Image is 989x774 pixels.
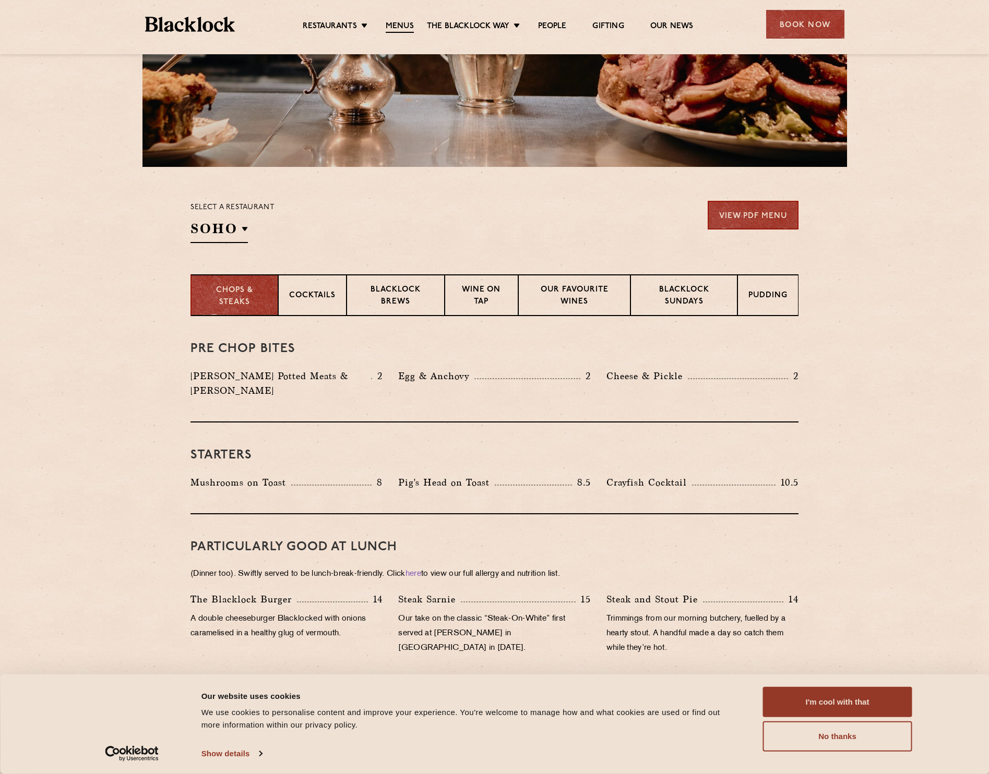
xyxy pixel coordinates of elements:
[190,342,799,356] h3: Pre Chop Bites
[289,290,336,303] p: Cocktails
[748,290,788,303] p: Pudding
[372,369,383,383] p: 2
[641,284,726,309] p: Blacklock Sundays
[592,21,624,32] a: Gifting
[202,285,267,308] p: Chops & Steaks
[783,592,799,606] p: 14
[398,369,474,383] p: Egg & Anchovy
[788,369,799,383] p: 2
[398,475,495,490] p: Pig's Head on Toast
[650,21,694,32] a: Our News
[398,612,590,656] p: Our take on the classic “Steak-On-White” first served at [PERSON_NAME] in [GEOGRAPHIC_DATA] in [D...
[201,690,740,702] div: Our website uses cookies
[763,721,912,752] button: No thanks
[606,592,703,607] p: Steak and Stout Pie
[708,201,799,229] a: View PDF Menu
[398,592,461,607] p: Steak Sarnie
[368,592,383,606] p: 14
[190,592,297,607] p: The Blacklock Burger
[190,369,371,398] p: [PERSON_NAME] Potted Meats & [PERSON_NAME]
[606,612,799,656] p: Trimmings from our morning butchery, fuelled by a hearty stout. A handful made a day so catch the...
[763,687,912,717] button: I'm cool with that
[190,567,799,582] p: (Dinner too). Swiftly served to be lunch-break-friendly. Click to view our full allergy and nutri...
[303,21,357,32] a: Restaurants
[456,284,507,309] p: Wine on Tap
[576,592,591,606] p: 15
[386,21,414,33] a: Menus
[358,284,434,309] p: Blacklock Brews
[190,612,383,641] p: A double cheeseburger Blacklocked with onions caramelised in a healthy glug of vermouth.
[572,476,591,489] p: 8.5
[190,449,799,462] h3: Starters
[427,21,509,32] a: The Blacklock Way
[86,746,177,761] a: Usercentrics Cookiebot - opens in a new window
[606,369,688,383] p: Cheese & Pickle
[201,706,740,731] div: We use cookies to personalise content and improve your experience. You're welcome to manage how a...
[529,284,620,309] p: Our favourite wines
[406,570,421,578] a: here
[190,475,291,490] p: Mushrooms on Toast
[190,540,799,554] h3: PARTICULARLY GOOD AT LUNCH
[776,476,799,489] p: 10.5
[145,17,235,32] img: BL_Textured_Logo-footer-cropped.svg
[190,220,248,243] h2: SOHO
[190,201,275,214] p: Select a restaurant
[201,746,262,761] a: Show details
[606,475,692,490] p: Crayfish Cocktail
[766,10,844,39] div: Book Now
[580,369,591,383] p: 2
[538,21,566,32] a: People
[372,476,383,489] p: 8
